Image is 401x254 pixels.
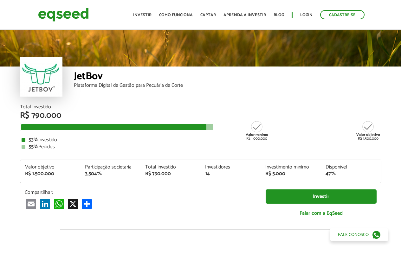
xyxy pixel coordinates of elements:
[25,171,76,176] div: R$ 1.500.000
[356,120,380,141] div: R$ 1.500.000
[85,171,136,176] div: 3,504%
[22,137,380,143] div: Investido
[25,189,256,195] p: Compartilhar:
[246,132,268,138] strong: Valor mínimo
[274,13,284,17] a: Blog
[245,120,269,141] div: R$ 1.000.000
[300,13,313,17] a: Login
[81,199,93,209] a: Compartilhar
[74,83,381,88] div: Plataforma Digital de Gestão para Pecuária de Corte
[265,171,316,176] div: R$ 5.000
[25,199,37,209] a: Email
[25,165,76,170] div: Valor objetivo
[29,136,38,144] strong: 53%
[159,13,193,17] a: Como funciona
[205,171,256,176] div: 14
[200,13,216,17] a: Captar
[326,165,376,170] div: Disponível
[20,111,381,120] div: R$ 790.000
[223,13,266,17] a: Aprenda a investir
[38,6,89,23] img: EqSeed
[133,13,152,17] a: Investir
[29,143,38,151] strong: 55%
[67,199,79,209] a: X
[74,71,381,83] div: JetBov
[145,171,196,176] div: R$ 790.000
[145,165,196,170] div: Total investido
[22,144,380,149] div: Pedidos
[326,171,376,176] div: 47%
[53,199,65,209] a: WhatsApp
[266,189,377,204] a: Investir
[330,228,388,241] a: Fale conosco
[266,207,377,220] a: Falar com a EqSeed
[39,199,51,209] a: LinkedIn
[320,10,365,19] a: Cadastre-se
[205,165,256,170] div: Investidores
[20,105,381,110] div: Total Investido
[265,165,316,170] div: Investimento mínimo
[85,165,136,170] div: Participação societária
[356,132,380,138] strong: Valor objetivo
